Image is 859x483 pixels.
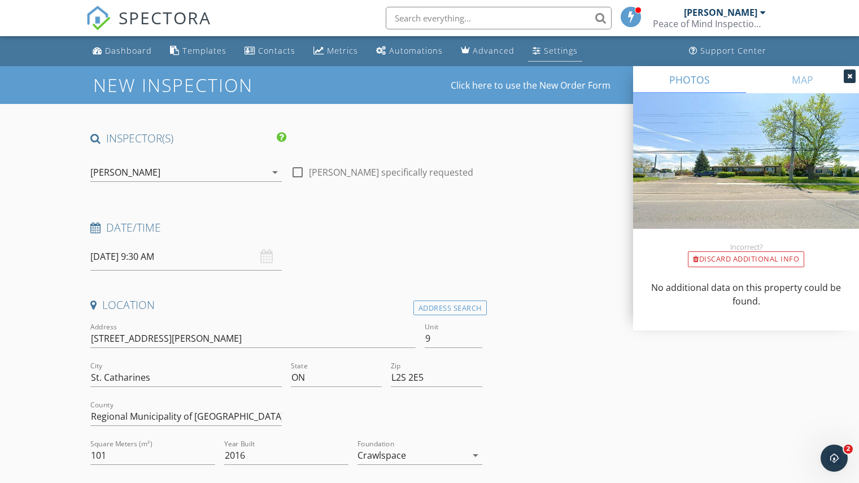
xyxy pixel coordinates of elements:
a: PHOTOS [633,66,746,93]
a: Support Center [684,41,771,62]
a: Contacts [240,41,300,62]
a: Advanced [456,41,519,62]
div: Crawlspace [357,450,406,460]
span: SPECTORA [119,6,211,29]
div: Metrics [327,45,358,56]
h1: New Inspection [93,75,343,95]
h4: INSPECTOR(S) [90,131,286,146]
label: [PERSON_NAME] specifically requested [309,167,473,178]
i: arrow_drop_down [469,449,482,462]
div: [PERSON_NAME] [684,7,757,18]
a: Metrics [309,41,363,62]
div: Incorrect? [633,242,859,251]
input: Search everything... [386,7,612,29]
a: Click here to use the New Order Form [451,81,611,90]
input: Select date [90,243,282,271]
span: 2 [844,445,853,454]
div: Templates [182,45,226,56]
img: The Best Home Inspection Software - Spectora [86,6,111,31]
div: Address Search [413,301,487,316]
h4: Location [90,298,482,312]
div: Dashboard [105,45,152,56]
div: Discard Additional info [688,251,804,267]
a: MAP [746,66,859,93]
a: Settings [528,41,582,62]
img: streetview [633,93,859,256]
div: Support Center [700,45,766,56]
div: Advanced [473,45,514,56]
p: No additional data on this property could be found. [647,281,845,308]
a: SPECTORA [86,15,211,39]
iframe: Intercom live chat [821,445,848,472]
div: Peace of Mind Inspection Services Inc. [653,18,766,29]
h4: Date/Time [90,220,482,235]
i: arrow_drop_down [268,166,282,179]
a: Templates [165,41,231,62]
div: Settings [544,45,578,56]
div: [PERSON_NAME] [90,167,160,177]
div: Contacts [258,45,295,56]
a: Automations (Basic) [372,41,447,62]
div: Automations [389,45,443,56]
a: Dashboard [88,41,156,62]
